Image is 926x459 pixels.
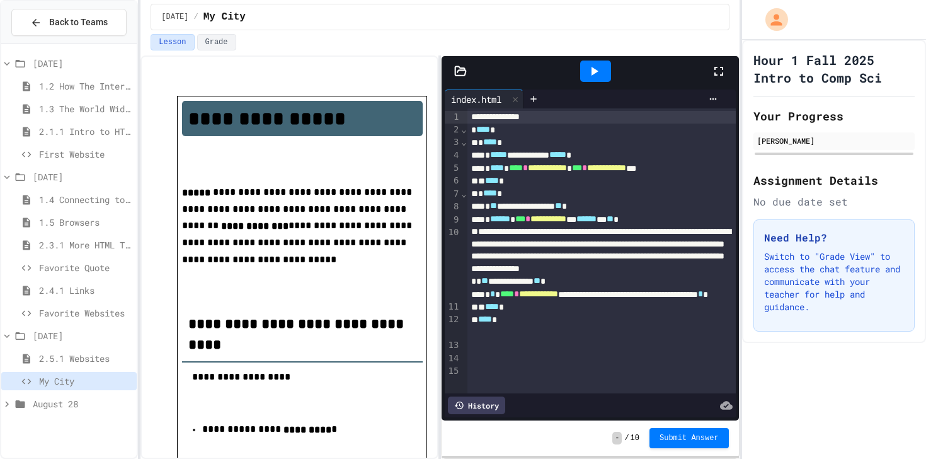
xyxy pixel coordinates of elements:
[448,397,505,414] div: History
[39,238,132,252] span: 2.3.1 More HTML Tags
[33,397,132,410] span: August 28
[649,428,729,448] button: Submit Answer
[757,135,911,146] div: [PERSON_NAME]
[753,171,915,189] h2: Assignment Details
[764,230,904,245] h3: Need Help?
[445,301,460,313] div: 11
[39,193,132,206] span: 1.4 Connecting to a Website
[445,214,460,226] div: 9
[11,9,127,36] button: Back to Teams
[445,365,460,378] div: 15
[445,111,460,124] div: 1
[49,16,108,29] span: Back to Teams
[39,125,132,138] span: 2.1.1 Intro to HTML
[39,284,132,297] span: 2.4.1 Links
[764,250,904,313] p: Switch to "Grade View" to access the chat feature and communicate with your teacher for help and ...
[445,339,460,352] div: 13
[151,34,194,50] button: Lesson
[460,137,467,147] span: Fold line
[445,188,460,200] div: 7
[33,170,132,183] span: [DATE]
[39,79,132,93] span: 1.2 How The Internet Works
[39,375,132,388] span: My City
[33,329,132,342] span: [DATE]
[445,90,523,108] div: index.html
[752,5,791,34] div: My Account
[445,136,460,149] div: 3
[445,175,460,187] div: 6
[161,12,188,22] span: [DATE]
[33,57,132,70] span: [DATE]
[753,194,915,209] div: No due date set
[631,433,639,443] span: 10
[460,124,467,134] span: Fold line
[753,107,915,125] h2: Your Progress
[660,433,719,443] span: Submit Answer
[445,200,460,213] div: 8
[445,313,460,339] div: 12
[445,226,460,301] div: 10
[203,9,246,25] span: My City
[39,216,132,229] span: 1.5 Browsers
[445,149,460,162] div: 4
[445,352,460,365] div: 14
[39,148,132,161] span: First Website
[39,306,132,320] span: Favorite Websites
[753,51,915,86] h1: Hour 1 Fall 2025 Intro to Comp Sci
[612,432,622,444] span: -
[624,433,629,443] span: /
[197,34,236,50] button: Grade
[39,102,132,115] span: 1.3 The World Wide Web
[39,261,132,274] span: Favorite Quote
[460,189,467,199] span: Fold line
[445,124,460,136] div: 2
[445,162,460,175] div: 5
[194,12,198,22] span: /
[445,93,508,106] div: index.html
[39,352,132,365] span: 2.5.1 Websites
